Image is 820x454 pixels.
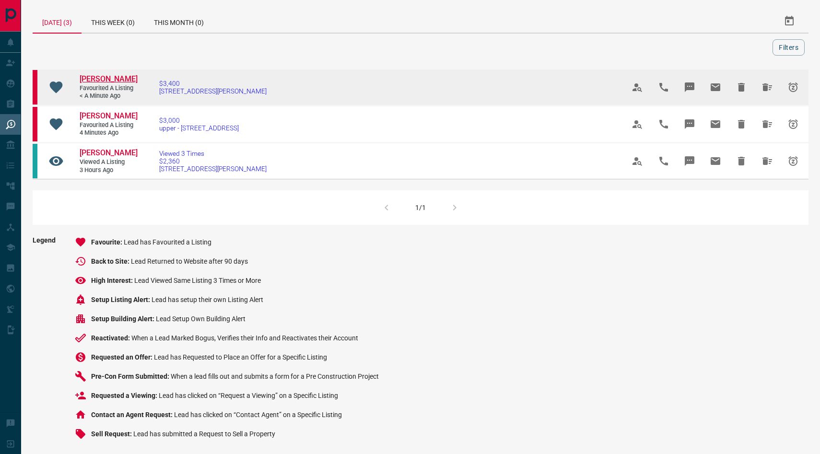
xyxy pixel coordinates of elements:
[80,166,137,175] span: 3 hours ago
[174,411,342,419] span: Lead has clicked on “Contact Agent” on a Specific Listing
[91,373,171,380] span: Pre-Con Form Submitted
[773,39,805,56] button: Filters
[704,113,727,136] span: Email
[756,150,779,173] span: Hide All from Iryna Kapshuk
[756,76,779,99] span: Hide All from Angel Duarte
[33,70,37,105] div: property.ca
[80,111,138,120] span: [PERSON_NAME]
[91,238,124,246] span: Favourite
[152,296,263,303] span: Lead has setup their own Listing Alert
[159,392,338,399] span: Lead has clicked on “Request a Viewing” on a Specific Listing
[156,315,246,323] span: Lead Setup Own Building Alert
[730,113,753,136] span: Hide
[82,10,144,33] div: This Week (0)
[80,158,137,166] span: Viewed a Listing
[131,257,248,265] span: Lead Returned to Website after 90 days
[159,150,267,173] a: Viewed 3 Times$2,360[STREET_ADDRESS][PERSON_NAME]
[33,144,37,178] div: condos.ca
[91,392,159,399] span: Requested a Viewing
[730,76,753,99] span: Hide
[80,74,138,83] span: [PERSON_NAME]
[626,113,649,136] span: View Profile
[626,150,649,173] span: View Profile
[91,334,131,342] span: Reactivated
[91,411,174,419] span: Contact an Agent Request
[80,111,137,121] a: [PERSON_NAME]
[154,353,327,361] span: Lead has Requested to Place an Offer for a Specific Listing
[80,129,137,137] span: 4 minutes ago
[730,150,753,173] span: Hide
[80,121,137,129] span: Favourited a Listing
[80,74,137,84] a: [PERSON_NAME]
[704,76,727,99] span: Email
[80,84,137,93] span: Favourited a Listing
[415,204,426,211] div: 1/1
[144,10,213,33] div: This Month (0)
[33,236,56,447] span: Legend
[704,150,727,173] span: Email
[131,334,358,342] span: When a Lead Marked Bogus, Verifies their Info and Reactivates their Account
[159,116,239,124] span: $3,000
[652,76,675,99] span: Call
[171,373,379,380] span: When a lead fills out and submits a form for a Pre Construction Project
[91,296,152,303] span: Setup Listing Alert
[782,150,805,173] span: Snooze
[91,315,156,323] span: Setup Building Alert
[124,238,211,246] span: Lead has Favourited a Listing
[159,165,267,173] span: [STREET_ADDRESS][PERSON_NAME]
[159,80,267,95] a: $3,400[STREET_ADDRESS][PERSON_NAME]
[91,277,134,284] span: High Interest
[33,107,37,141] div: property.ca
[678,113,701,136] span: Message
[80,148,138,157] span: [PERSON_NAME]
[782,76,805,99] span: Snooze
[91,353,154,361] span: Requested an Offer
[756,113,779,136] span: Hide All from Angel Duarte
[778,10,801,33] button: Select Date Range
[678,76,701,99] span: Message
[159,124,239,132] span: upper - [STREET_ADDRESS]
[33,10,82,34] div: [DATE] (3)
[652,150,675,173] span: Call
[133,430,275,438] span: Lead has submitted a Request to Sell a Property
[652,113,675,136] span: Call
[91,257,131,265] span: Back to Site
[91,430,133,438] span: Sell Request
[159,150,267,157] span: Viewed 3 Times
[678,150,701,173] span: Message
[80,92,137,100] span: < a minute ago
[134,277,261,284] span: Lead Viewed Same Listing 3 Times or More
[80,148,137,158] a: [PERSON_NAME]
[159,116,239,132] a: $3,000upper - [STREET_ADDRESS]
[782,113,805,136] span: Snooze
[159,157,267,165] span: $2,360
[159,87,267,95] span: [STREET_ADDRESS][PERSON_NAME]
[159,80,267,87] span: $3,400
[626,76,649,99] span: View Profile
